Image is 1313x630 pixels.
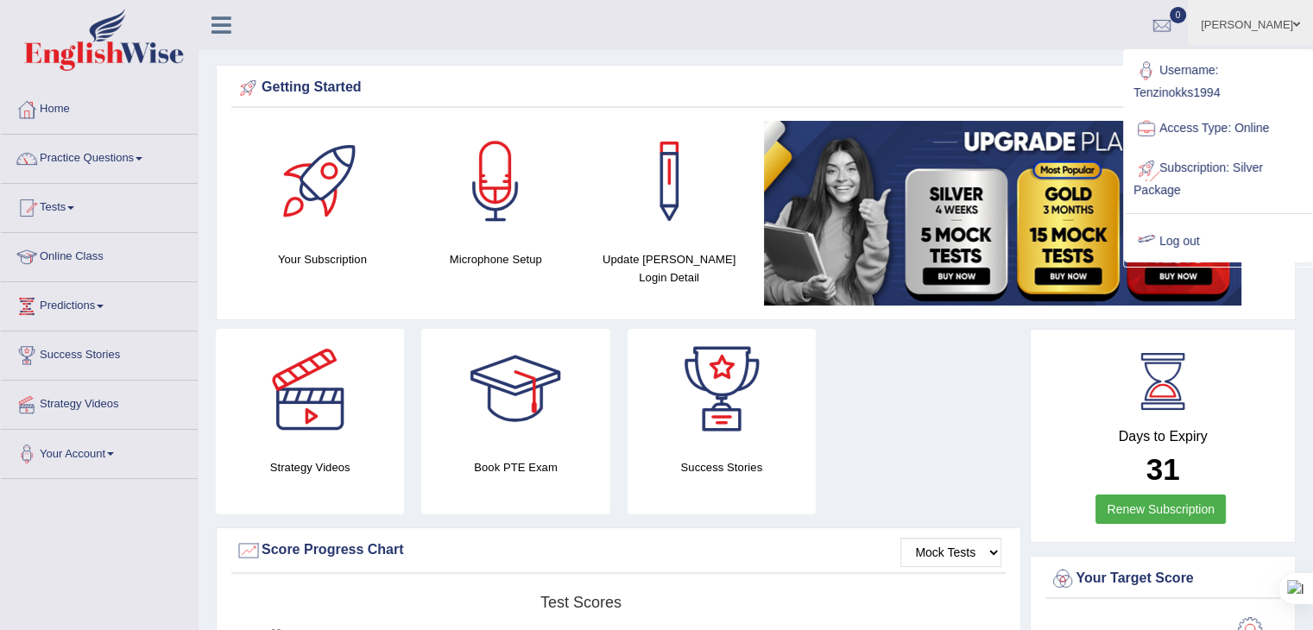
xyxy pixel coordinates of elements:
a: Strategy Videos [1,381,198,424]
h4: Your Subscription [244,250,401,268]
a: Username: Tenzinokks1994 [1125,51,1311,109]
a: Home [1,85,198,129]
a: Success Stories [1,331,198,375]
a: Renew Subscription [1095,495,1226,524]
h4: Microphone Setup [418,250,574,268]
tspan: Test scores [540,594,622,611]
a: Online Class [1,233,198,276]
h4: Days to Expiry [1050,429,1276,444]
a: Subscription: Silver Package [1125,148,1311,206]
h4: Success Stories [628,458,816,476]
div: Getting Started [236,75,1276,101]
a: Predictions [1,282,198,325]
a: Tests [1,184,198,227]
img: small5.jpg [764,121,1241,306]
b: 31 [1146,452,1180,486]
h4: Strategy Videos [216,458,404,476]
h4: Book PTE Exam [421,458,609,476]
a: Practice Questions [1,135,198,178]
a: Access Type: Online [1125,109,1311,148]
a: Your Account [1,430,198,473]
span: 0 [1170,7,1187,23]
div: Score Progress Chart [236,538,1001,564]
a: Log out [1125,222,1311,261]
div: Your Target Score [1050,566,1276,592]
h4: Update [PERSON_NAME] Login Detail [591,250,748,287]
